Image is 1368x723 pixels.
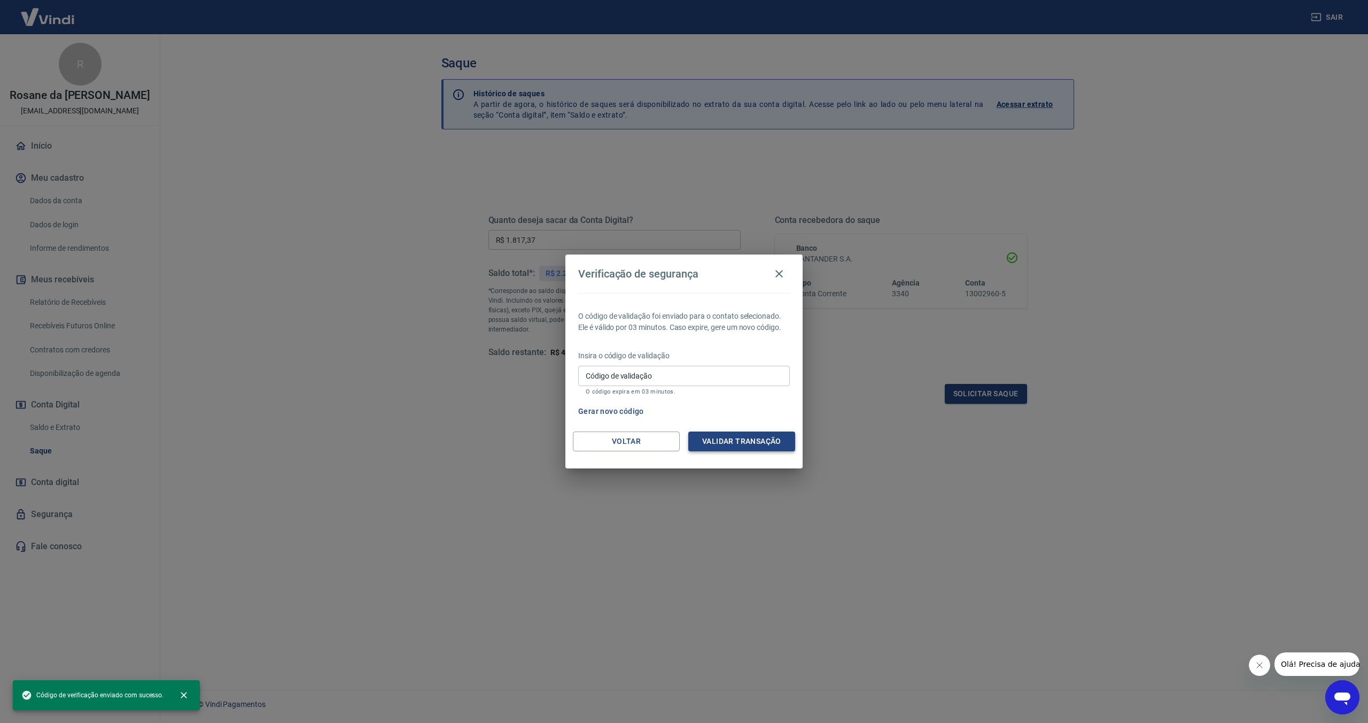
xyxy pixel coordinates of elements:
iframe: Mensagem da empresa [1274,652,1359,676]
button: close [172,683,196,707]
p: O código de validação foi enviado para o contato selecionado. Ele é válido por 03 minutos. Caso e... [578,311,790,333]
button: Validar transação [688,432,795,451]
span: Olá! Precisa de ajuda? [6,7,90,16]
h4: Verificação de segurança [578,267,698,280]
button: Gerar novo código [574,402,648,421]
span: Código de verificação enviado com sucesso. [21,690,164,701]
iframe: Botão para abrir a janela de mensagens [1325,680,1359,714]
button: Voltar [573,432,680,451]
iframe: Fechar mensagem [1249,655,1270,676]
p: O código expira em 03 minutos. [586,388,782,395]
p: Insira o código de validação [578,350,790,361]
